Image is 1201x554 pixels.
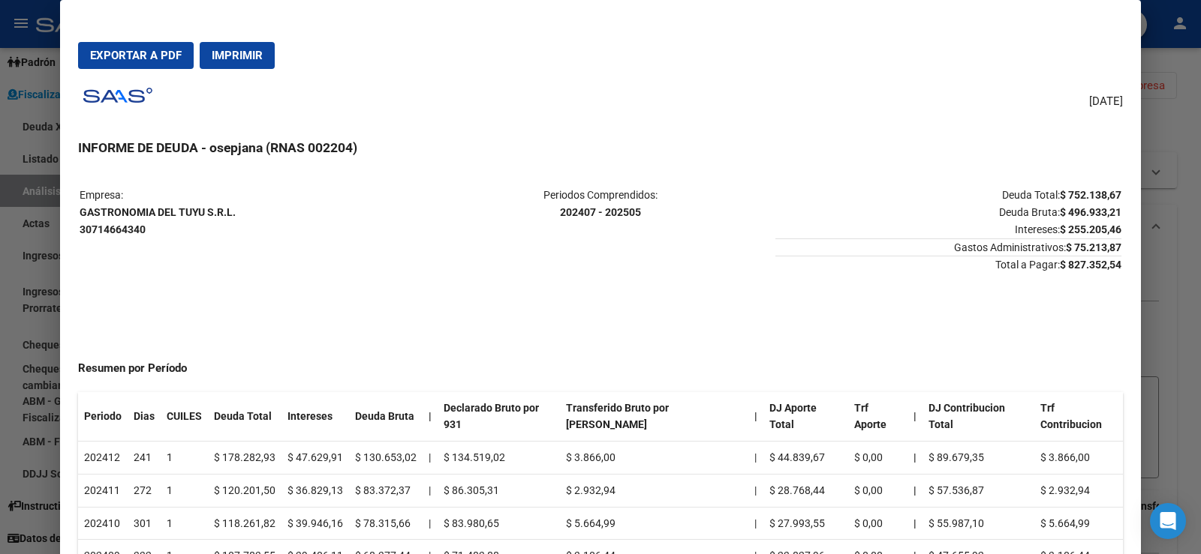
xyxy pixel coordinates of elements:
td: $ 36.829,13 [281,474,349,507]
td: $ 5.664,99 [560,507,748,540]
td: $ 178.282,93 [208,442,281,475]
td: 1 [161,442,208,475]
span: Exportar a PDF [90,49,182,62]
td: $ 120.201,50 [208,474,281,507]
td: | [423,442,438,475]
h4: Resumen por Período [78,360,1123,377]
th: Transferido Bruto por [PERSON_NAME] [560,392,748,442]
td: 241 [128,442,161,475]
p: Empresa: [80,187,426,238]
strong: GASTRONOMIA DEL TUYU S.R.L. 30714664340 [80,206,236,235]
p: Deuda Total: Deuda Bruta: Intereses: [775,187,1121,238]
td: | [748,507,763,540]
td: $ 39.946,16 [281,507,349,540]
td: $ 3.866,00 [560,442,748,475]
strong: $ 255.205,46 [1060,223,1121,235]
p: Periodos Comprendidos: [427,187,773,221]
td: $ 55.987,10 [923,507,1034,540]
td: $ 44.839,67 [763,442,848,475]
th: Trf Contribucion [1034,392,1123,442]
td: $ 0,00 [848,507,908,540]
td: $ 5.664,99 [1034,507,1123,540]
th: CUILES [161,392,208,442]
th: | [423,392,438,442]
button: Imprimir [200,42,275,69]
td: $ 118.261,82 [208,507,281,540]
td: $ 47.629,91 [281,442,349,475]
td: $ 134.519,02 [438,442,560,475]
th: Deuda Bruta [349,392,423,442]
td: $ 130.653,02 [349,442,423,475]
td: $ 2.932,94 [1034,474,1123,507]
span: [DATE] [1089,93,1123,110]
td: | [423,474,438,507]
td: $ 83.372,37 [349,474,423,507]
td: | [748,442,763,475]
th: DJ Aporte Total [763,392,848,442]
th: Dias [128,392,161,442]
td: $ 2.932,94 [560,474,748,507]
span: Gastos Administrativos: [775,238,1121,253]
td: 301 [128,507,161,540]
td: $ 3.866,00 [1034,442,1123,475]
td: 202412 [78,442,128,475]
th: | [908,442,923,475]
td: $ 57.536,87 [923,474,1034,507]
td: 202410 [78,507,128,540]
td: | [748,474,763,507]
th: Deuda Total [208,392,281,442]
td: $ 27.993,55 [763,507,848,540]
th: Periodo [78,392,128,442]
th: | [748,392,763,442]
span: Total a Pagar: [775,256,1121,271]
td: $ 28.768,44 [763,474,848,507]
strong: 202407 - 202505 [560,206,641,218]
div: Open Intercom Messenger [1150,503,1186,539]
th: Trf Aporte [848,392,908,442]
th: | [908,392,923,442]
td: $ 86.305,31 [438,474,560,507]
button: Exportar a PDF [78,42,194,69]
td: 202411 [78,474,128,507]
td: 1 [161,474,208,507]
td: $ 0,00 [848,474,908,507]
td: $ 83.980,65 [438,507,560,540]
th: | [908,474,923,507]
td: 272 [128,474,161,507]
strong: $ 75.213,87 [1066,241,1121,253]
th: | [908,507,923,540]
strong: $ 827.352,54 [1060,259,1121,271]
strong: $ 496.933,21 [1060,206,1121,218]
th: Declarado Bruto por 931 [438,392,560,442]
td: $ 78.315,66 [349,507,423,540]
td: | [423,507,438,540]
span: Imprimir [212,49,263,62]
td: 1 [161,507,208,540]
td: $ 89.679,35 [923,442,1034,475]
th: DJ Contribucion Total [923,392,1034,442]
td: $ 0,00 [848,442,908,475]
strong: $ 752.138,67 [1060,189,1121,201]
th: Intereses [281,392,349,442]
h3: INFORME DE DEUDA - osepjana (RNAS 002204) [78,138,1123,157]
